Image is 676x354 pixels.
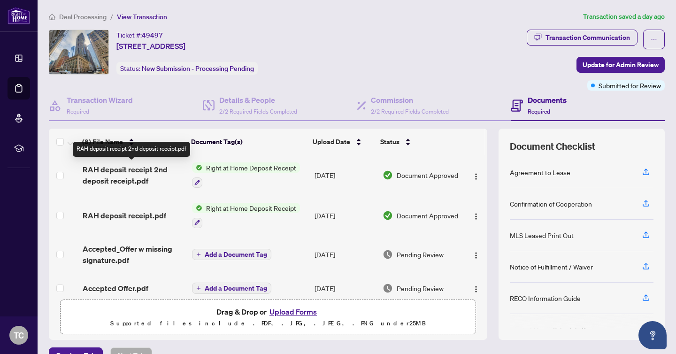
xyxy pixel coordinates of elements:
[267,306,320,318] button: Upload Forms
[472,252,480,259] img: Logo
[196,286,201,291] span: plus
[397,249,444,260] span: Pending Review
[371,94,449,106] h4: Commission
[528,94,567,106] h4: Documents
[383,283,393,293] img: Document Status
[59,13,107,21] span: Deal Processing
[469,247,484,262] button: Logo
[196,252,201,257] span: plus
[583,57,659,72] span: Update for Admin Review
[311,236,378,273] td: [DATE]
[472,285,480,293] img: Logo
[309,129,376,155] th: Upload Date
[510,230,574,240] div: MLS Leased Print Out
[66,318,470,329] p: Supported files include .PDF, .JPG, .JPEG, .PNG under 25 MB
[469,281,484,296] button: Logo
[202,203,300,213] span: Right at Home Deposit Receipt
[545,30,630,45] div: Transaction Communication
[397,210,458,221] span: Document Approved
[219,108,297,115] span: 2/2 Required Fields Completed
[83,210,166,221] span: RAH deposit receipt.pdf
[383,170,393,180] img: Document Status
[528,108,550,115] span: Required
[469,168,484,183] button: Logo
[192,162,202,173] img: Status Icon
[510,167,570,177] div: Agreement to Lease
[599,80,661,91] span: Submitted for Review
[83,283,148,294] span: Accepted Offer.pdf
[472,173,480,180] img: Logo
[82,137,123,147] span: (8) File Name
[311,155,378,195] td: [DATE]
[380,137,399,147] span: Status
[376,129,461,155] th: Status
[67,108,89,115] span: Required
[311,195,378,236] td: [DATE]
[110,11,113,22] li: /
[383,249,393,260] img: Document Status
[8,7,30,24] img: logo
[49,30,108,74] img: IMG-C12326976_1.jpg
[205,285,267,292] span: Add a Document Tag
[192,248,271,261] button: Add a Document Tag
[510,140,595,153] span: Document Checklist
[510,262,593,272] div: Notice of Fulfillment / Waiver
[383,210,393,221] img: Document Status
[117,13,167,21] span: View Transaction
[576,57,665,73] button: Update for Admin Review
[78,129,187,155] th: (8) File Name
[371,108,449,115] span: 2/2 Required Fields Completed
[638,321,667,349] button: Open asap
[83,243,184,266] span: Accepted_Offer w missing signature.pdf
[192,203,300,228] button: Status IconRight at Home Deposit Receipt
[192,282,271,294] button: Add a Document Tag
[116,40,185,52] span: [STREET_ADDRESS]
[583,11,665,22] article: Transaction saved a day ago
[510,293,581,303] div: RECO Information Guide
[187,129,309,155] th: Document Tag(s)
[192,283,271,294] button: Add a Document Tag
[313,137,350,147] span: Upload Date
[527,30,638,46] button: Transaction Communication
[67,94,133,106] h4: Transaction Wizard
[61,300,476,335] span: Drag & Drop orUpload FormsSupported files include .PDF, .JPG, .JPEG, .PNG under25MB
[397,170,458,180] span: Document Approved
[73,142,190,157] div: RAH deposit receipt 2nd deposit receipt.pdf
[205,251,267,258] span: Add a Document Tag
[510,199,592,209] div: Confirmation of Cooperation
[14,329,24,342] span: TC
[216,306,320,318] span: Drag & Drop or
[192,249,271,260] button: Add a Document Tag
[311,273,378,303] td: [DATE]
[116,62,258,75] div: Status:
[142,64,254,73] span: New Submission - Processing Pending
[142,31,163,39] span: 49497
[219,94,297,106] h4: Details & People
[116,30,163,40] div: Ticket #:
[202,162,300,173] span: Right at Home Deposit Receipt
[83,164,184,186] span: RAH deposit receipt 2nd deposit receipt.pdf
[469,208,484,223] button: Logo
[397,283,444,293] span: Pending Review
[472,213,480,220] img: Logo
[49,14,55,20] span: home
[651,36,657,43] span: ellipsis
[192,162,300,188] button: Status IconRight at Home Deposit Receipt
[192,203,202,213] img: Status Icon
